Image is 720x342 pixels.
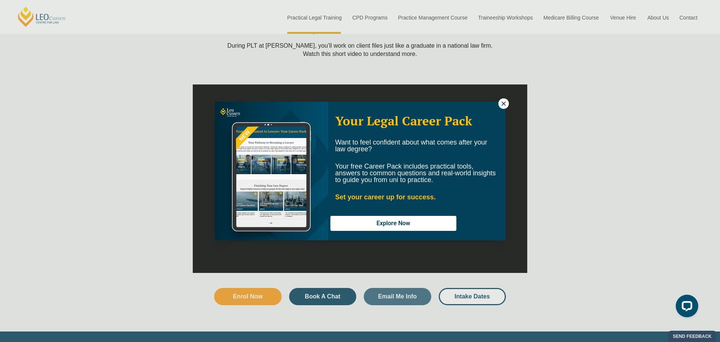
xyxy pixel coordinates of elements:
[498,98,509,109] button: Close
[335,113,472,129] span: Your Legal Career Pack
[335,163,496,184] span: Your free Career Pack includes practical tools, answers to common questions and real-world insigh...
[335,139,487,153] span: Want to feel confident about what comes after your law degree?
[215,102,328,240] img: Woman in yellow blouse holding folders looking to the right and smiling
[670,292,701,323] iframe: LiveChat chat widget
[330,216,456,231] button: Explore Now
[335,193,436,201] strong: Set your career up for success.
